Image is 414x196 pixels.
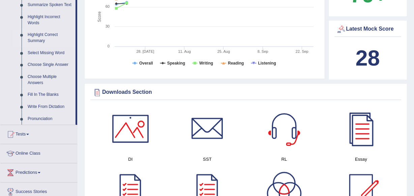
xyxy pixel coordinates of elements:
[199,61,213,66] tspan: Writing
[296,49,308,53] tspan: 22. Sep
[25,11,76,29] a: Highlight Incorrect Words
[258,49,268,53] tspan: 8. Sep
[25,101,76,113] a: Write From Dictation
[167,61,185,66] tspan: Speaking
[356,46,380,70] b: 28
[25,29,76,47] a: Highlight Correct Summary
[336,24,400,34] div: Latest Mock Score
[25,59,76,71] a: Choose Single Answer
[137,49,154,53] tspan: 28. [DATE]
[0,163,77,180] a: Predictions
[217,49,230,53] tspan: 25. Aug
[97,11,102,22] tspan: Score
[172,156,242,163] h4: SST
[106,4,110,8] text: 60
[25,47,76,59] a: Select Missing Word
[25,71,76,89] a: Choose Multiple Answers
[25,89,76,101] a: Fill In The Blanks
[326,156,396,163] h4: Essay
[95,156,166,163] h4: DI
[106,24,110,28] text: 30
[178,49,191,53] tspan: 11. Aug
[249,156,319,163] h4: RL
[92,87,400,97] div: Downloads Section
[108,44,110,48] text: 0
[228,61,244,66] tspan: Reading
[25,113,76,125] a: Pronunciation
[258,61,276,66] tspan: Listening
[0,125,77,142] a: Tests
[139,61,153,66] tspan: Overall
[0,144,77,161] a: Online Class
